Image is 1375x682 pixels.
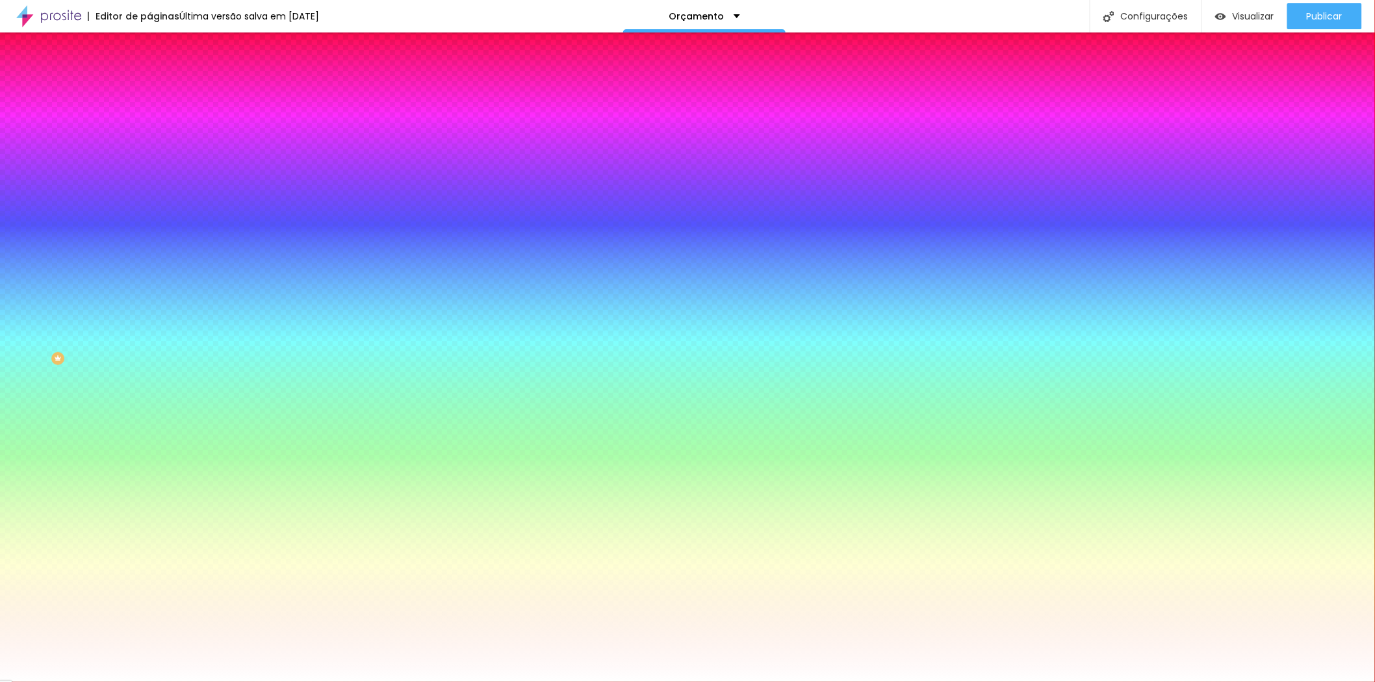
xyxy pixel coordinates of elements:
img: view-1.svg [1215,11,1226,22]
div: Editor de páginas [88,12,179,21]
span: Publicar [1307,11,1343,21]
span: Visualizar [1233,11,1274,21]
p: Orçamento [669,12,724,21]
button: Visualizar [1202,3,1287,29]
div: Última versão salva em [DATE] [179,12,319,21]
button: Publicar [1287,3,1362,29]
img: Icone [1103,11,1114,22]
